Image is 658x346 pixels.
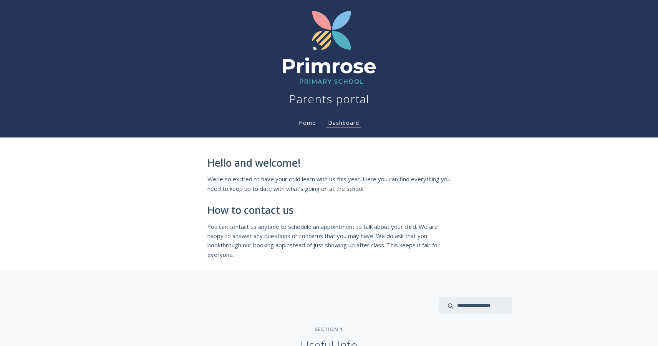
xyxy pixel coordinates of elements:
p: We're so excited to have your child learn with us this year. Here you can find everything you nee... [207,174,451,193]
a: through our booking app [220,241,285,249]
h2: Hello and welcome! [207,157,451,169]
h2: How to contact us [207,205,451,216]
p: You can contact us anytime to schedule an appointment to talk about your child. We are happy to a... [207,222,451,260]
h1: Parents portal [289,91,369,107]
a: Home [297,119,317,126]
a: Dashboard [327,119,361,127]
input: search input [439,297,512,314]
